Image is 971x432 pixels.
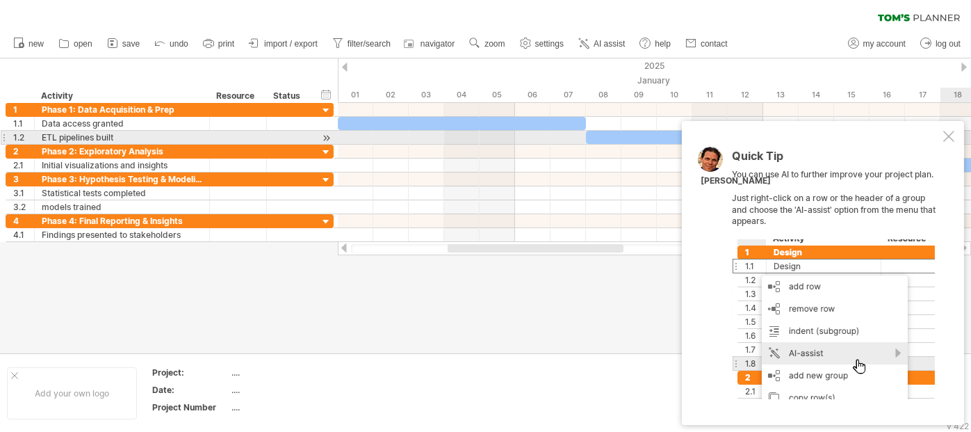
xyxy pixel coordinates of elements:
div: Thursday, 9 January 2025 [621,88,657,102]
div: Thursday, 2 January 2025 [373,88,409,102]
div: Phase 3: Hypothesis Testing & Modeling [42,173,202,186]
div: models trained [42,200,202,214]
div: Activity [41,89,202,103]
span: open [74,39,92,49]
div: Wednesday, 15 January 2025 [834,88,870,102]
div: 1.2 [13,131,34,144]
span: zoom [484,39,505,49]
div: Phase 2: Exploratory Analysis [42,145,202,158]
div: 3 [13,173,34,186]
div: 3.1 [13,186,34,200]
a: contact [682,35,732,53]
span: print [218,39,234,49]
div: 4.1 [13,228,34,241]
div: 3.2 [13,200,34,214]
div: 1 [13,103,34,116]
div: Saturday, 11 January 2025 [692,88,728,102]
div: Sunday, 5 January 2025 [480,88,515,102]
div: .... [231,384,348,396]
div: Add your own logo [7,367,137,419]
a: log out [917,35,965,53]
span: import / export [264,39,318,49]
a: print [199,35,238,53]
span: help [655,39,671,49]
div: Tuesday, 14 January 2025 [799,88,834,102]
a: AI assist [575,35,629,53]
div: Thursday, 16 January 2025 [870,88,905,102]
div: Phase 4: Final Reporting & Insights [42,214,202,227]
div: Initial visualizations and insights [42,159,202,172]
div: Statistical tests completed [42,186,202,200]
div: Tuesday, 7 January 2025 [550,88,586,102]
a: help [636,35,675,53]
a: zoom [466,35,509,53]
div: 2.1 [13,159,34,172]
div: Friday, 17 January 2025 [905,88,940,102]
a: navigator [402,35,459,53]
div: Data access granted [42,117,202,130]
div: 2 [13,145,34,158]
div: Friday, 10 January 2025 [657,88,692,102]
div: Saturday, 4 January 2025 [444,88,480,102]
div: Project Number [152,401,229,413]
div: scroll to activity [320,131,333,145]
span: my account [863,39,906,49]
div: 4 [13,214,34,227]
span: navigator [421,39,455,49]
div: Project: [152,367,229,378]
a: import / export [245,35,322,53]
div: ETL pipelines built [42,131,202,144]
div: Resource [216,89,259,103]
a: undo [151,35,193,53]
div: v 422 [947,421,969,431]
span: log out [936,39,961,49]
a: settings [516,35,568,53]
div: [PERSON_NAME] [701,175,771,187]
a: new [10,35,48,53]
div: Monday, 6 January 2025 [515,88,550,102]
span: save [122,39,140,49]
span: new [28,39,44,49]
div: Wednesday, 1 January 2025 [338,88,373,102]
div: Findings presented to stakeholders [42,228,202,241]
div: .... [231,401,348,413]
a: open [55,35,97,53]
div: Date: [152,384,229,396]
div: 1.1 [13,117,34,130]
a: save [104,35,144,53]
span: contact [701,39,728,49]
div: Sunday, 12 January 2025 [728,88,763,102]
a: filter/search [329,35,395,53]
div: .... [231,367,348,378]
div: Monday, 13 January 2025 [763,88,799,102]
div: Friday, 3 January 2025 [409,88,444,102]
span: undo [170,39,188,49]
div: You can use AI to further improve your project plan. Just right-click on a row or the header of a... [732,150,940,399]
div: Wednesday, 8 January 2025 [586,88,621,102]
span: filter/search [348,39,391,49]
span: AI assist [594,39,625,49]
span: settings [535,39,564,49]
div: Status [273,89,304,103]
a: my account [844,35,910,53]
div: Phase 1: Data Acquisition & Prep [42,103,202,116]
div: Quick Tip [732,150,940,169]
